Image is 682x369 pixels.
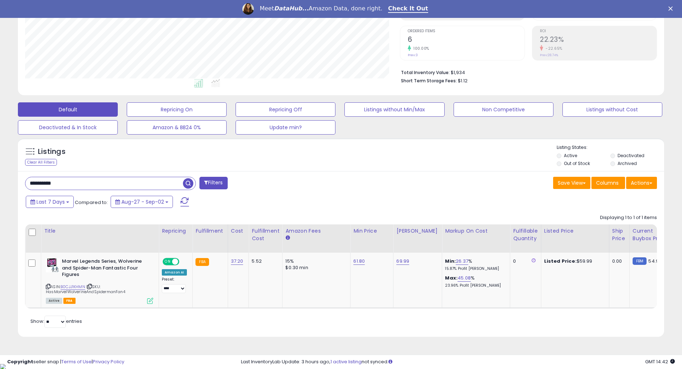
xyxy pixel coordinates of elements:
label: Deactivated [618,152,644,159]
button: Actions [626,177,657,189]
a: 26.37 [456,258,468,265]
div: Cost [231,227,246,235]
b: Listed Price: [544,258,577,264]
a: Check It Out [388,5,428,13]
button: Columns [591,177,625,189]
div: Listed Price [544,227,606,235]
div: Displaying 1 to 1 of 1 items [600,214,657,221]
a: 69.99 [396,258,409,265]
span: FBA [63,298,76,304]
p: 23.96% Profit [PERSON_NAME] [445,283,504,288]
p: Listing States: [557,144,664,151]
div: Ship Price [612,227,627,242]
div: Min Price [353,227,390,235]
li: $1,934 [401,68,652,76]
div: $0.30 min [285,264,345,271]
a: 37.20 [231,258,243,265]
div: 0.00 [612,258,624,264]
b: Short Term Storage Fees: [401,78,457,84]
span: Last 7 Days [37,198,65,205]
b: Max: [445,275,458,281]
div: Close [668,6,676,11]
div: % [445,258,504,271]
label: Active [564,152,577,159]
div: 0 [513,258,535,264]
button: Update min? [236,120,335,135]
div: [PERSON_NAME] [396,227,439,235]
span: ON [163,259,172,265]
span: Compared to: [75,199,108,206]
span: Ordered Items [408,29,524,33]
i: DataHub... [274,5,309,12]
div: 15% [285,258,345,264]
a: Terms of Use [61,358,92,365]
span: OFF [178,259,190,265]
small: -22.65% [543,46,562,51]
button: Filters [199,177,227,189]
div: Fulfillment Cost [252,227,279,242]
small: Amazon Fees. [285,235,290,241]
span: Aug-27 - Sep-02 [121,198,164,205]
div: Current Buybox Price [633,227,669,242]
button: Repricing Off [236,102,335,117]
button: Aug-27 - Sep-02 [111,196,173,208]
button: Non Competitive [454,102,553,117]
b: Min: [445,258,456,264]
div: Meet Amazon Data, done right. [260,5,382,12]
span: | SKU: HasMarvelWolverineAndSpidermanFan4 [46,284,125,295]
small: Prev: 3 [408,53,418,57]
div: seller snap | | [7,359,124,365]
label: Out of Stock [564,160,590,166]
div: Fulfillment [195,227,224,235]
img: Profile image for Georgie [242,3,254,15]
span: Columns [596,179,619,186]
div: % [445,275,504,288]
small: Prev: 28.74% [540,53,558,57]
th: The percentage added to the cost of goods (COGS) that forms the calculator for Min & Max prices. [442,224,510,253]
div: Title [44,227,156,235]
button: Listings without Cost [562,102,662,117]
button: Listings without Min/Max [344,102,444,117]
button: Default [18,102,118,117]
small: 100.00% [411,46,429,51]
a: 61.80 [353,258,365,265]
b: Total Inventory Value: [401,69,450,76]
span: ROI [540,29,657,33]
button: Last 7 Days [26,196,74,208]
div: Amazon AI [162,269,187,276]
small: FBM [633,257,647,265]
div: Repricing [162,227,189,235]
h2: 6 [408,35,524,45]
div: Fulfillable Quantity [513,227,538,242]
div: $59.99 [544,258,604,264]
label: Archived [618,160,637,166]
button: Repricing On [127,102,227,117]
div: Last InventoryLab Update: 3 hours ago, not synced. [241,359,675,365]
div: Markup on Cost [445,227,507,235]
div: Amazon Fees [285,227,347,235]
img: 51Eh6bPi9YL._SL40_.jpg [46,258,60,272]
div: Clear All Filters [25,159,57,166]
button: Amazon & BB24 0% [127,120,227,135]
a: Privacy Policy [93,358,124,365]
b: Marvel Legends Series, Wolverine and Spider-Man Fantastic Four Figures [62,258,149,280]
span: 2025-09-10 14:42 GMT [645,358,675,365]
a: 45.08 [458,275,471,282]
span: Show: entries [30,318,82,325]
h2: 22.23% [540,35,657,45]
span: $1.12 [458,77,468,84]
a: B0CJJ1KHMN [61,284,85,290]
div: ASIN: [46,258,153,303]
strong: Copyright [7,358,33,365]
a: 1 active listing [330,358,362,365]
div: 5.52 [252,258,277,264]
button: Deactivated & In Stock [18,120,118,135]
h5: Listings [38,147,66,157]
small: FBA [195,258,209,266]
span: All listings currently available for purchase on Amazon [46,298,62,304]
p: 15.87% Profit [PERSON_NAME] [445,266,504,271]
button: Save View [553,177,590,189]
div: Preset: [162,277,187,293]
span: 54.99 [648,258,662,264]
